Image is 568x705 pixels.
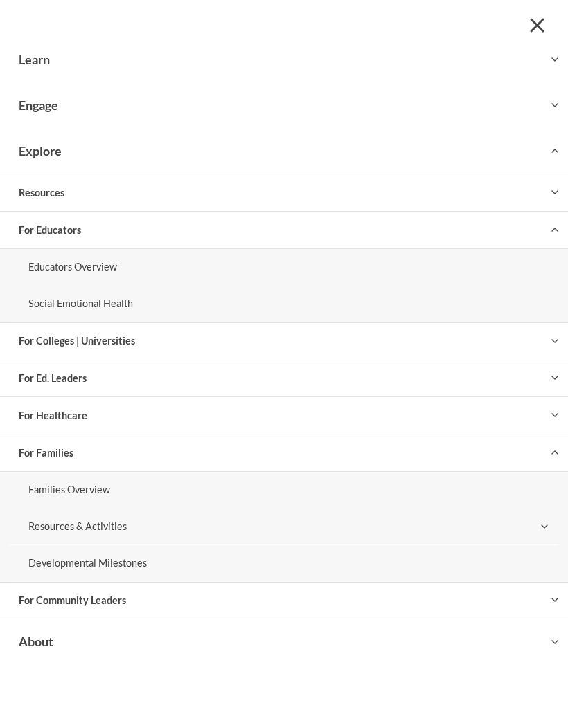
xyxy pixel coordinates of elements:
[19,37,549,665] nav: Primary Mobile Navigation
[10,545,558,582] a: Developmental Milestones
[10,286,558,322] a: Social Emotional Health
[10,472,558,509] a: Families Overview
[10,249,558,286] a: Educators Overview
[524,12,549,37] button: Close menu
